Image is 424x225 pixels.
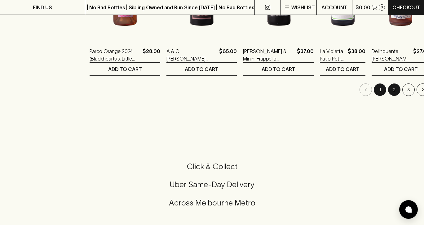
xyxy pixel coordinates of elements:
button: page 1 [374,83,386,96]
p: ADD TO CART [384,65,418,73]
p: ACCOUNT [321,4,347,11]
p: $28.00 [143,47,160,62]
button: ADD TO CART [243,63,314,75]
h5: Uber Same-Day Delivery [7,179,417,190]
a: La Violetta Patio Pét-Nat 2024 [320,47,345,62]
h5: Across Melbourne Metro [7,198,417,208]
img: bubble-icon [405,206,412,213]
p: $38.00 [348,47,365,62]
p: $37.00 [297,47,314,62]
p: $65.00 [219,47,237,62]
p: 0 [381,6,383,9]
p: ADD TO CART [262,65,295,73]
p: ADD TO CART [108,65,142,73]
button: ADD TO CART [90,63,160,75]
button: Go to page 3 [402,83,415,96]
p: FIND US [33,4,52,11]
h5: Click & Collect [7,161,417,172]
button: ADD TO CART [166,63,237,75]
p: ADD TO CART [326,65,360,73]
a: Parco Orange 2024 (Blackhearts x Little Reddie) [90,47,140,62]
button: Go to page 2 [388,83,400,96]
a: A & C [PERSON_NAME] [GEOGRAPHIC_DATA] [GEOGRAPHIC_DATA] 2024 [166,47,217,62]
p: ADD TO CART [185,65,219,73]
a: Delinquente [PERSON_NAME] Pet Nat 2025 [372,47,411,62]
p: Checkout [392,4,420,11]
p: $0.00 [356,4,370,11]
button: ADD TO CART [320,63,365,75]
p: Wishlist [291,4,315,11]
a: [PERSON_NAME] & Minini Frappello Frappato Blend 2022 [243,47,294,62]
